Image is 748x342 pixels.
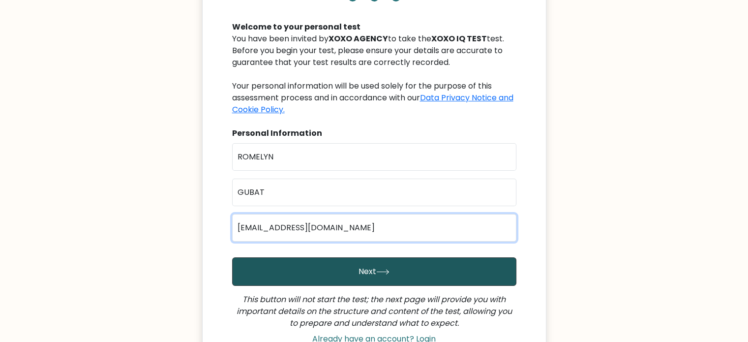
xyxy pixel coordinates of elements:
[431,33,487,44] b: XOXO IQ TEST
[232,21,516,33] div: Welcome to your personal test
[232,214,516,242] input: Email
[237,294,512,329] i: This button will not start the test; the next page will provide you with important details on the...
[232,257,516,286] button: Next
[232,33,516,116] div: You have been invited by to take the test. Before you begin your test, please ensure your details...
[232,92,513,115] a: Data Privacy Notice and Cookie Policy.
[232,127,516,139] div: Personal Information
[232,179,516,206] input: Last name
[329,33,388,44] b: XOXO AGENCY
[232,143,516,171] input: First name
